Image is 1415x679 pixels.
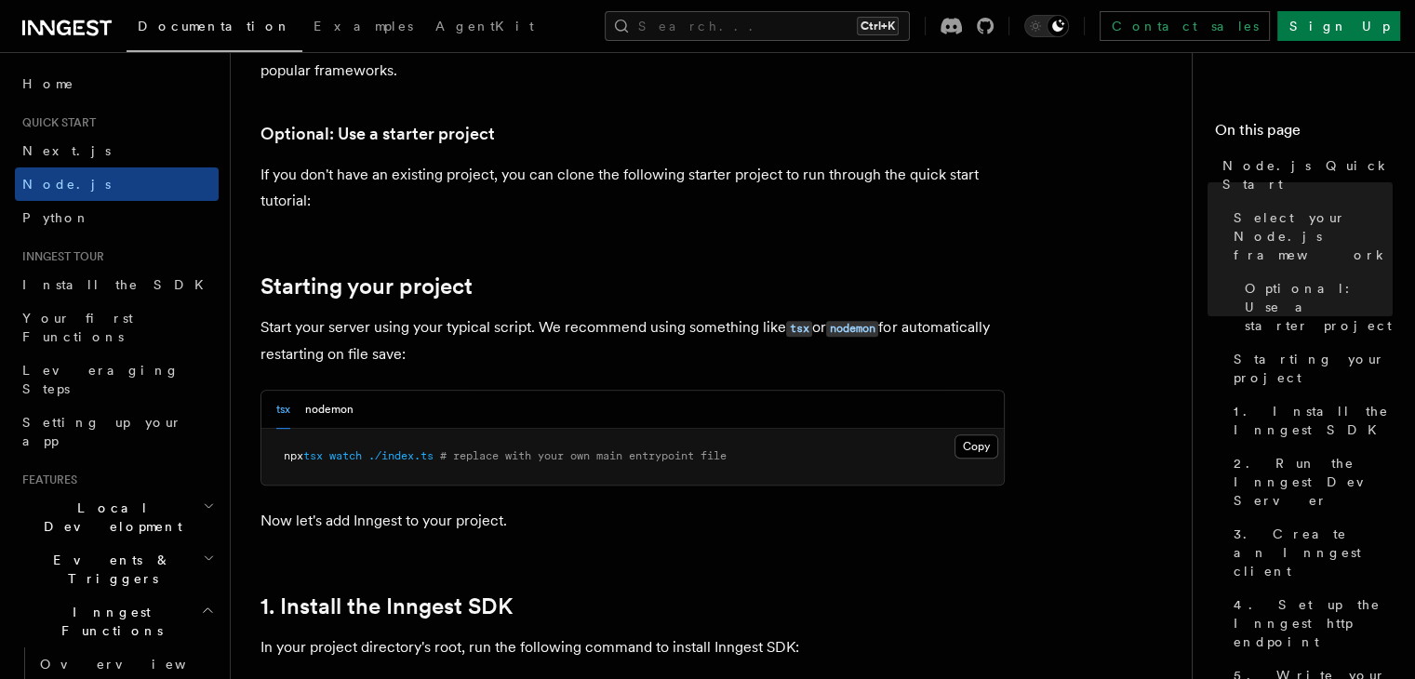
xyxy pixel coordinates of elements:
a: Python [15,201,219,234]
span: Select your Node.js framework [1234,208,1393,264]
button: Toggle dark mode [1024,15,1069,37]
a: AgentKit [424,6,545,50]
span: Inngest tour [15,249,104,264]
a: 1. Install the Inngest SDK [1226,394,1393,446]
span: ./index.ts [368,449,434,462]
a: Select your Node.js framework [1226,201,1393,272]
span: # replace with your own main entrypoint file [440,449,727,462]
a: Examples [302,6,424,50]
a: Optional: Use a starter project [260,121,495,147]
a: Starting your project [260,273,473,300]
kbd: Ctrl+K [857,17,899,35]
button: Inngest Functions [15,595,219,647]
a: Install the SDK [15,268,219,301]
button: Search...Ctrl+K [605,11,910,41]
a: 1. Install the Inngest SDK [260,593,513,619]
span: Home [22,74,74,93]
a: Your first Functions [15,301,219,353]
span: 3. Create an Inngest client [1234,525,1393,580]
a: Node.js [15,167,219,201]
span: Features [15,473,77,487]
a: 2. Run the Inngest Dev Server [1226,446,1393,517]
span: Inngest Functions [15,603,201,640]
a: Home [15,67,219,100]
span: Quick start [15,115,96,130]
p: Start your server using your typical script. We recommend using something like or for automatical... [260,314,1005,367]
button: Events & Triggers [15,543,219,595]
span: Examples [314,19,413,33]
a: 4. Set up the Inngest http endpoint [1226,588,1393,659]
p: In your project directory's root, run the following command to install Inngest SDK: [260,634,1005,660]
a: Starting your project [1226,342,1393,394]
span: Starting your project [1234,350,1393,387]
span: npx [284,449,303,462]
p: If you don't have an existing project, you can clone the following starter project to run through... [260,162,1005,214]
span: 1. Install the Inngest SDK [1234,402,1393,439]
a: 3. Create an Inngest client [1226,517,1393,588]
code: tsx [786,321,812,337]
code: nodemon [826,321,878,337]
span: Node.js Quick Start [1222,156,1393,193]
a: Contact sales [1100,11,1270,41]
span: Setting up your app [22,415,182,448]
a: Optional: Use a starter project [1237,272,1393,342]
a: tsx [786,318,812,336]
a: Sign Up [1277,11,1400,41]
a: Next.js [15,134,219,167]
span: AgentKit [435,19,534,33]
button: tsx [276,391,290,429]
span: Local Development [15,499,203,536]
button: nodemon [305,391,354,429]
a: Setting up your app [15,406,219,458]
span: Events & Triggers [15,551,203,588]
a: Leveraging Steps [15,353,219,406]
p: Inngest works with any Node, Bun or Deno backend framework,but this tutorial will focus on some o... [260,32,1005,84]
span: Documentation [138,19,291,33]
a: nodemon [826,318,878,336]
span: Your first Functions [22,311,133,344]
span: 2. Run the Inngest Dev Server [1234,454,1393,510]
span: 4. Set up the Inngest http endpoint [1234,595,1393,651]
button: Copy [954,434,998,459]
span: Node.js [22,177,111,192]
span: Python [22,210,90,225]
span: watch [329,449,362,462]
a: Documentation [127,6,302,52]
span: Optional: Use a starter project [1245,279,1393,335]
span: Overview [40,657,232,672]
span: Next.js [22,143,111,158]
a: Node.js Quick Start [1215,149,1393,201]
span: tsx [303,449,323,462]
span: Leveraging Steps [22,363,180,396]
h4: On this page [1215,119,1393,149]
p: Now let's add Inngest to your project. [260,508,1005,534]
span: Install the SDK [22,277,215,292]
button: Local Development [15,491,219,543]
